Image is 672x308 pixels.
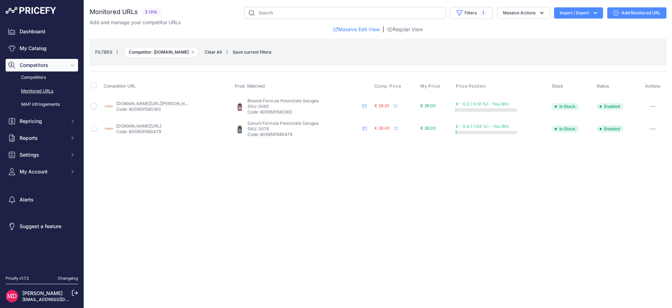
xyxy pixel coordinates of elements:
a: Competitors [6,71,78,84]
span: € - 0.4 (-1.05 %) - You Win [456,124,509,129]
span: Settings [20,151,65,158]
a: Add Monitored URL [607,7,666,19]
span: | [383,26,384,33]
span: Price Position [456,83,486,89]
a: Monitored URLs [6,85,78,97]
span: Actions [645,83,660,89]
a: Dashboard [6,25,78,38]
button: Competitors [6,59,78,71]
small: | [226,50,227,54]
p: SKU: 0065 [247,104,359,109]
a: My Catalog [6,42,78,55]
a: Regular View [387,26,423,33]
span: € 38.00 [420,125,436,131]
p: Code: 8059591580479 [116,129,161,135]
button: My Account [6,165,78,178]
span: 1 [479,9,487,16]
span: 2 Urls [141,8,161,16]
span: Competitor URL [104,83,136,89]
button: Price Position [456,83,487,89]
span: In Stock [552,125,579,132]
a: [DOMAIN_NAME][URL] [116,123,161,129]
button: Comp. Price [374,83,403,89]
input: Search [244,7,446,19]
span: Competitors [20,62,65,69]
span: Status [596,83,609,89]
small: | [112,50,122,54]
button: Settings [6,149,78,161]
p: Code: 8059591580479 [247,132,359,137]
a: [EMAIL_ADDRESS][DOMAIN_NAME] [22,297,96,302]
span: € 39.20 [374,103,390,108]
small: FILTERS [95,49,112,55]
span: Enabled [596,125,623,132]
a: Suggest a feature [6,220,78,233]
button: Massive Actions [497,7,550,19]
a: Massive Edit View [333,26,380,33]
a: [DOMAIN_NAME][URL][PERSON_NAME] [116,101,195,106]
span: Reports [20,135,65,142]
button: My Price [420,83,441,89]
span: Sanuril Formula Potenziata Salugea [247,121,318,126]
span: In Stock [552,103,579,110]
p: Code: 8059591580363 [247,109,359,115]
a: Changelog [58,276,78,281]
button: Reports [6,132,78,144]
span: Repricing [20,118,65,125]
span: € 39.00 [420,103,436,108]
button: Clear All [201,49,225,56]
span: Comp. Price [374,83,401,89]
span: € - 0.2 (-0.51 %) - You Win [456,101,509,107]
span: Save current filters [233,49,271,55]
span: My Account [20,168,65,175]
nav: Sidebar [6,25,78,267]
a: Alerts [6,193,78,206]
button: Repricing [6,115,78,128]
button: Import / Export [554,7,603,19]
a: [PERSON_NAME] [22,290,63,296]
div: Pricefy v1.7.2 [6,275,29,281]
button: Filters1 [450,7,493,19]
span: My Price [420,83,440,89]
a: MAP infringements [6,98,78,111]
p: Code: 8059591580363 [116,107,189,112]
p: Add and manage your competitor URLs [90,19,181,26]
span: Enabled [596,103,623,110]
span: € 38.40 [374,125,390,131]
p: SKU: 0076 [247,126,359,132]
img: Pricefy Logo [6,7,56,14]
span: Stock [552,83,563,89]
span: Biosnel Formula Potenziata Salugea [247,98,319,103]
span: Competitor: [DOMAIN_NAME] [124,47,199,57]
h2: Monitored URLs [90,7,138,17]
span: Prod. Matched [235,83,265,89]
